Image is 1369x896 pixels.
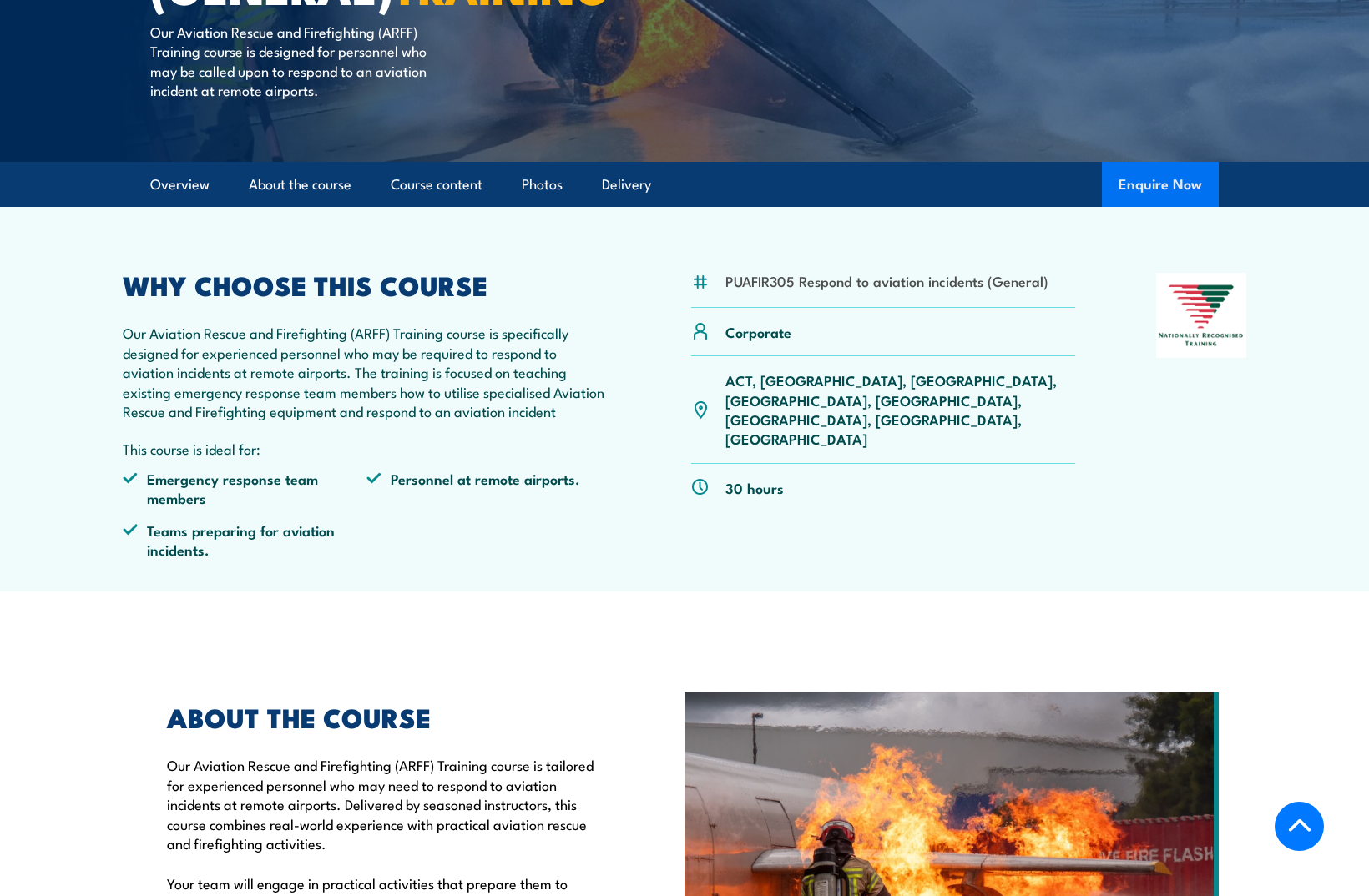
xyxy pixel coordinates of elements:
[725,271,1048,290] li: PUAFIR305 Respond to aviation incidents (General)
[725,370,1075,449] p: ACT, [GEOGRAPHIC_DATA], [GEOGRAPHIC_DATA], [GEOGRAPHIC_DATA], [GEOGRAPHIC_DATA], [GEOGRAPHIC_DATA...
[150,163,210,207] a: Overview
[123,323,610,420] p: Our Aviation Rescue and Firefighting (ARFF) Training course is specifically designed for experien...
[123,521,366,560] li: Teams preparing for aviation incidents.
[123,439,610,458] p: This course is ideal for:
[391,163,482,207] a: Course content
[725,322,791,341] p: Corporate
[123,273,610,296] h2: WHY CHOOSE THIS COURSE
[123,469,366,508] li: Emergency response team members
[249,163,351,207] a: About the course
[602,163,651,207] a: Delivery
[167,755,608,853] p: Our Aviation Rescue and Firefighting (ARFF) Training course is tailored for experienced personnel...
[1102,162,1219,207] button: Enquire Now
[366,469,610,508] li: Personnel at remote airports.
[522,163,563,207] a: Photos
[1156,273,1246,358] img: Nationally Recognised Training logo.
[167,705,608,728] h2: ABOUT THE COURSE
[150,22,455,100] p: Our Aviation Rescue and Firefighting (ARFF) Training course is designed for personnel who may be ...
[725,478,784,497] p: 30 hours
